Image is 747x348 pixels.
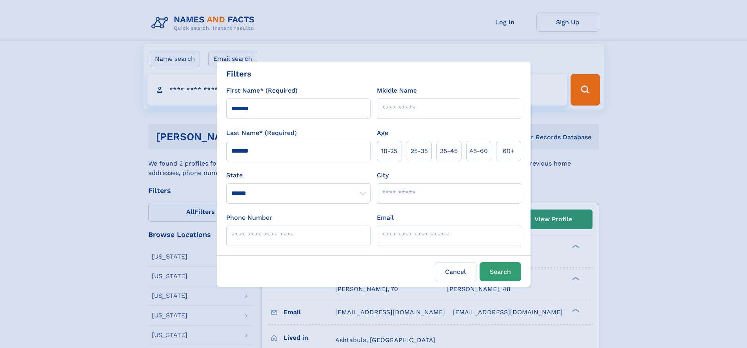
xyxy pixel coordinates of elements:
[226,213,272,222] label: Phone Number
[226,86,298,95] label: First Name* (Required)
[226,128,297,138] label: Last Name* (Required)
[411,146,428,156] span: 25‑35
[381,146,397,156] span: 18‑25
[503,146,514,156] span: 60+
[469,146,488,156] span: 45‑60
[480,262,521,281] button: Search
[377,171,389,180] label: City
[377,213,394,222] label: Email
[435,262,476,281] label: Cancel
[377,128,388,138] label: Age
[440,146,458,156] span: 35‑45
[226,68,251,80] div: Filters
[226,171,371,180] label: State
[377,86,417,95] label: Middle Name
